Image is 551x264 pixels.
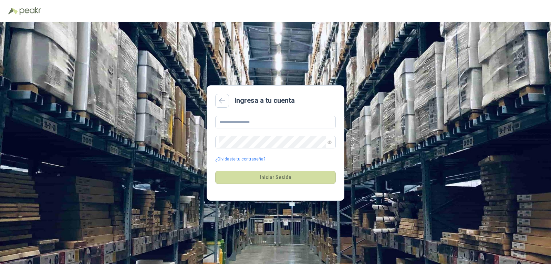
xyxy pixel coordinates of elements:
a: ¿Olvidaste tu contraseña? [215,156,265,163]
img: Logo [8,8,18,14]
button: Iniciar Sesión [215,171,336,184]
h2: Ingresa a tu cuenta [235,95,295,106]
img: Peakr [19,7,41,15]
span: eye-invisible [328,140,332,144]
